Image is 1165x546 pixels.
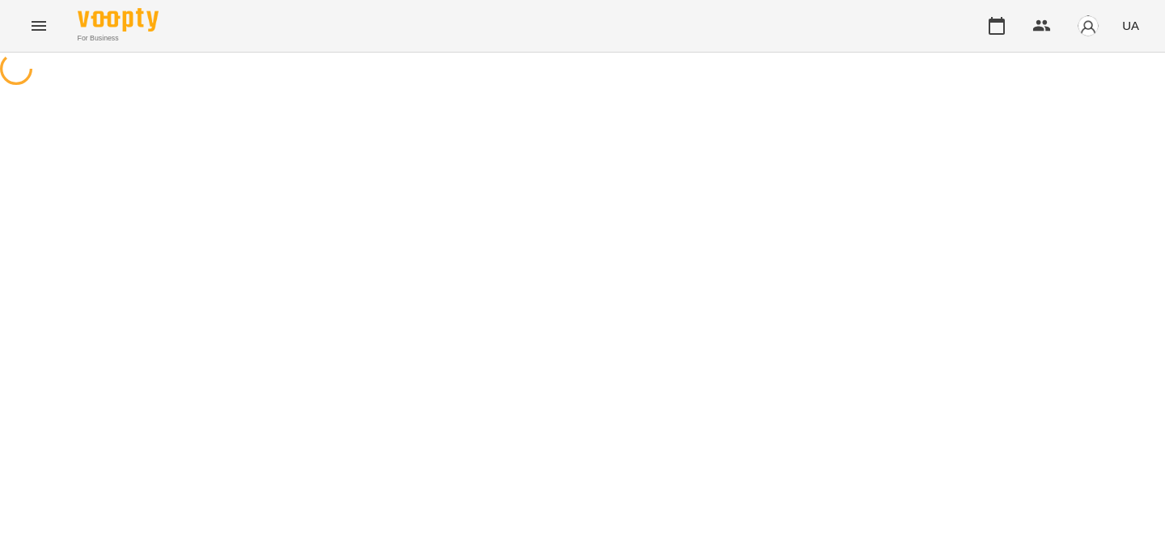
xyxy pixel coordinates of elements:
[1122,17,1139,34] span: UA
[1077,15,1099,37] img: avatar_s.png
[1116,11,1146,40] button: UA
[78,33,159,44] span: For Business
[78,8,159,32] img: Voopty Logo
[19,6,58,45] button: Menu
